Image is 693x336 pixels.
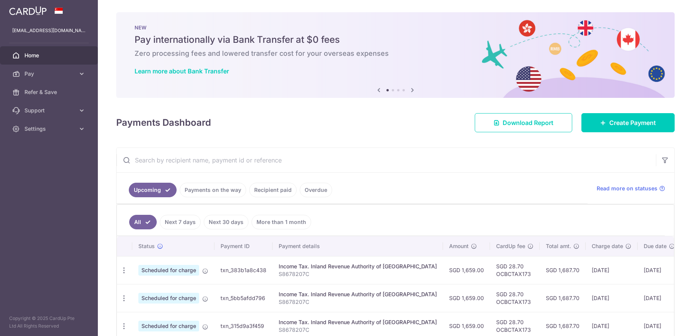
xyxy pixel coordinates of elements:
td: [DATE] [586,256,638,284]
td: SGD 1,687.70 [540,284,586,312]
th: Payment details [273,236,443,256]
a: All [129,215,157,229]
span: Scheduled for charge [138,293,199,304]
div: Income Tax. Inland Revenue Authority of [GEOGRAPHIC_DATA] [279,291,437,298]
a: Create Payment [581,113,675,132]
div: Income Tax. Inland Revenue Authority of [GEOGRAPHIC_DATA] [279,318,437,326]
a: Next 30 days [204,215,248,229]
td: SGD 1,659.00 [443,256,490,284]
a: Read more on statuses [597,185,665,192]
p: S8678207C [279,270,437,278]
td: SGD 1,687.70 [540,256,586,284]
span: Pay [24,70,75,78]
a: Recipient paid [249,183,297,197]
p: S8678207C [279,326,437,334]
a: Payments on the way [180,183,246,197]
span: Create Payment [609,118,656,127]
span: CardUp fee [496,242,525,250]
span: Due date [644,242,667,250]
h5: Pay internationally via Bank Transfer at $0 fees [135,34,656,46]
a: Next 7 days [160,215,201,229]
span: Status [138,242,155,250]
span: Refer & Save [24,88,75,96]
td: txn_5bb5afdd796 [214,284,273,312]
a: Upcoming [129,183,177,197]
a: Overdue [300,183,332,197]
span: Scheduled for charge [138,321,199,331]
td: [DATE] [638,284,681,312]
span: Home [24,52,75,59]
a: Download Report [475,113,572,132]
p: S8678207C [279,298,437,306]
p: NEW [135,24,656,31]
a: Learn more about Bank Transfer [135,67,229,75]
span: Scheduled for charge [138,265,199,276]
th: Payment ID [214,236,273,256]
td: [DATE] [638,256,681,284]
td: SGD 28.70 OCBCTAX173 [490,284,540,312]
img: Bank transfer banner [116,12,675,98]
td: txn_383b1a8c438 [214,256,273,284]
a: More than 1 month [252,215,311,229]
img: CardUp [9,6,47,15]
p: [EMAIL_ADDRESS][DOMAIN_NAME] [12,27,86,34]
input: Search by recipient name, payment id or reference [117,148,656,172]
td: SGD 28.70 OCBCTAX173 [490,256,540,284]
h4: Payments Dashboard [116,116,211,130]
h6: Zero processing fees and lowered transfer cost for your overseas expenses [135,49,656,58]
span: Amount [449,242,469,250]
span: Download Report [503,118,553,127]
span: Charge date [592,242,623,250]
span: Total amt. [546,242,571,250]
td: SGD 1,659.00 [443,284,490,312]
span: Support [24,107,75,114]
div: Income Tax. Inland Revenue Authority of [GEOGRAPHIC_DATA] [279,263,437,270]
span: Settings [24,125,75,133]
td: [DATE] [586,284,638,312]
span: Read more on statuses [597,185,657,192]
